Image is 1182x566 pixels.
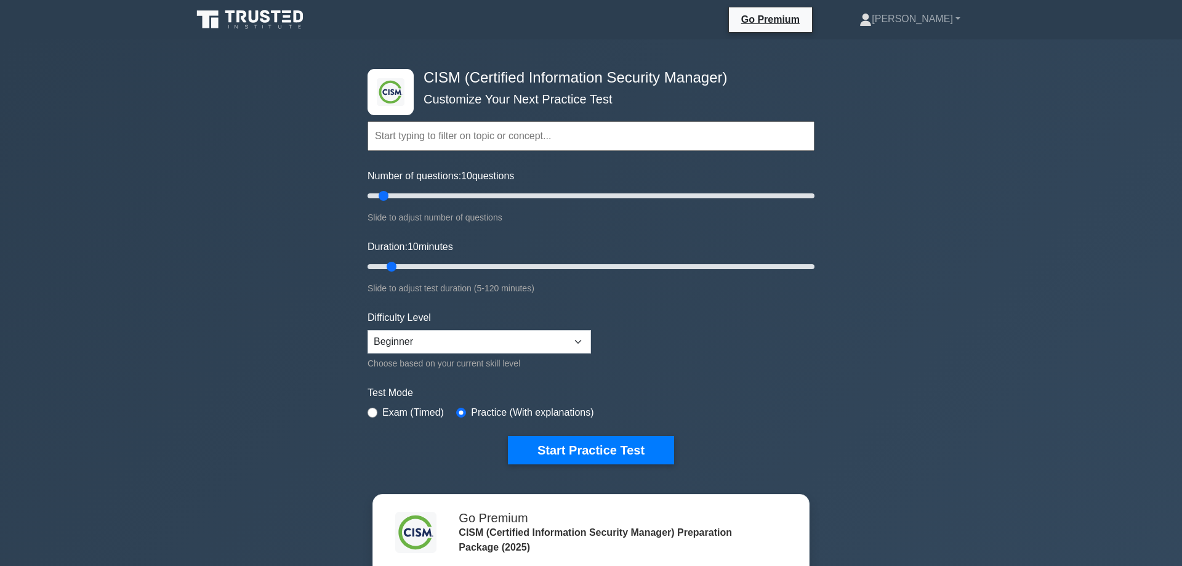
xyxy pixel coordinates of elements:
[830,7,990,31] a: [PERSON_NAME]
[368,121,814,151] input: Start typing to filter on topic or concept...
[368,281,814,296] div: Slide to adjust test duration (5-120 minutes)
[368,356,591,371] div: Choose based on your current skill level
[734,12,807,27] a: Go Premium
[382,405,444,420] label: Exam (Timed)
[408,241,419,252] span: 10
[419,69,754,87] h4: CISM (Certified Information Security Manager)
[508,436,674,464] button: Start Practice Test
[368,169,514,184] label: Number of questions: questions
[461,171,472,181] span: 10
[368,240,453,254] label: Duration: minutes
[368,386,814,400] label: Test Mode
[471,405,593,420] label: Practice (With explanations)
[368,210,814,225] div: Slide to adjust number of questions
[368,310,431,325] label: Difficulty Level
